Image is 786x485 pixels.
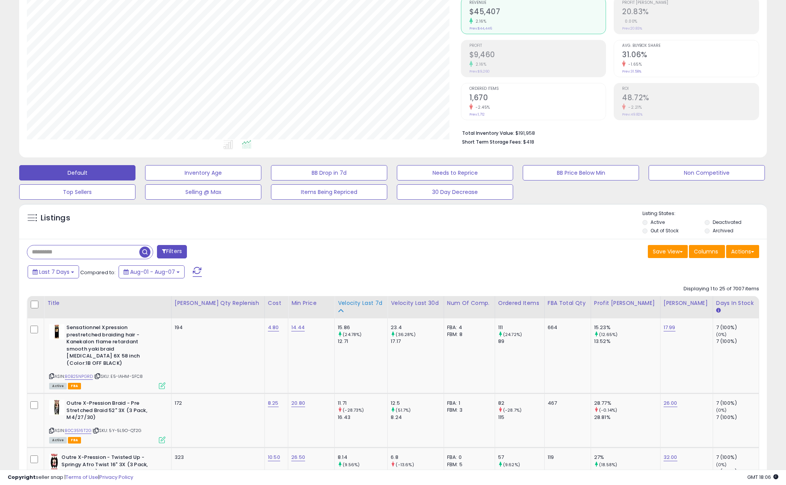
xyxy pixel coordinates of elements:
a: B0C3516T2G [65,427,91,434]
span: Last 7 Days [39,268,69,276]
h2: 31.06% [622,50,759,61]
button: Filters [157,245,187,258]
small: (0%) [716,331,727,338]
button: BB Drop in 7d [271,165,387,180]
a: Terms of Use [66,473,98,481]
div: 467 [548,400,585,407]
a: 26.00 [664,399,677,407]
div: 27% [594,454,660,461]
div: Ordered Items [498,299,541,307]
div: 89 [498,338,544,345]
div: 28.81% [594,414,660,421]
b: Short Term Storage Fees: [462,139,522,145]
button: 30 Day Decrease [397,184,513,200]
div: 15.86 [338,324,387,331]
small: Prev: $9,260 [469,69,490,74]
div: [PERSON_NAME] [664,299,710,307]
div: FBM: 5 [447,461,489,468]
small: Prev: $44,446 [469,26,492,31]
a: 8.25 [268,399,279,407]
div: 23.4 [391,324,444,331]
div: [PERSON_NAME] Qty Replenish [175,299,261,307]
button: Last 7 Days [28,265,79,278]
div: 6.8 [391,454,444,461]
a: 14.44 [291,324,305,331]
h2: $45,407 [469,7,606,18]
span: Ordered Items [469,87,606,91]
div: ASIN: [49,400,165,442]
button: Needs to Reprice [397,165,513,180]
div: 7 (100%) [716,324,759,331]
div: 194 [175,324,259,331]
small: (36.28%) [396,331,415,338]
span: Profit [PERSON_NAME] [622,1,759,5]
div: 323 [175,454,259,461]
button: Non Competitive [649,165,765,180]
small: -2.45% [473,104,490,110]
small: (12.65%) [599,331,618,338]
span: | SKU: 5Y-5L9O-QT2G [92,427,141,434]
h2: $9,460 [469,50,606,61]
span: Compared to: [80,269,116,276]
a: B0B25NPGRD [65,373,93,380]
a: Privacy Policy [99,473,133,481]
span: Profit [469,44,606,48]
h5: Listings [41,213,70,223]
a: 26.50 [291,454,305,461]
div: FBA Total Qty [548,299,588,307]
p: Listing States: [642,210,767,217]
span: Columns [694,248,718,255]
b: Outre X-Pression Braid - Pre Stretched Braid 52" 3X (3 Pack, M4/27/30) [66,400,160,423]
span: ROI [622,87,759,91]
div: 57 [498,454,544,461]
div: 119 [548,454,585,461]
div: ASIN: [49,324,165,388]
small: (9.56%) [343,462,360,468]
a: 17.99 [664,324,675,331]
img: 312lQA7ehiL._SL40_.jpg [49,324,64,339]
button: Top Sellers [19,184,135,200]
div: FBM: 8 [447,331,489,338]
div: 82 [498,400,544,407]
div: 17.17 [391,338,444,345]
small: Prev: 31.58% [622,69,641,74]
th: Please note that this number is a calculation based on your required days of coverage and your ve... [171,296,264,318]
small: (9.62%) [503,462,520,468]
div: 7 (100%) [716,400,759,407]
div: 16.43 [338,414,387,421]
small: (18.58%) [599,462,617,468]
div: 7 (100%) [716,454,759,461]
div: Velocity Last 7d [338,299,384,307]
small: Prev: 49.82% [622,112,642,117]
div: 15.23% [594,324,660,331]
small: (0%) [716,462,727,468]
span: 2025-08-15 18:06 GMT [747,473,778,481]
h2: 48.72% [622,93,759,104]
button: BB Price Below Min [523,165,639,180]
span: FBA [68,383,81,389]
div: Days In Stock [716,299,756,307]
div: Num of Comp. [447,299,492,307]
button: Aug-01 - Aug-07 [119,265,185,278]
small: -1.65% [626,61,642,67]
span: Aug-01 - Aug-07 [130,268,175,276]
div: 12.71 [338,338,387,345]
div: 12.5 [391,400,444,407]
small: 0.00% [622,18,637,24]
button: Inventory Age [145,165,261,180]
b: Total Inventory Value: [462,130,514,136]
div: 115 [498,414,544,421]
div: Title [47,299,168,307]
a: 10.50 [268,454,280,461]
span: All listings currently available for purchase on Amazon [49,437,67,444]
li: $191,958 [462,128,754,137]
b: Sensationnel Xpression prestretched braiding hair - Kanekalon flame retardant smooth yaki braid [... [66,324,160,369]
small: (24.72%) [503,331,522,338]
div: FBA: 4 [447,324,489,331]
a: 20.80 [291,399,305,407]
img: 41zvhNYVNbL._SL40_.jpg [49,400,64,415]
small: (-13.6%) [396,462,414,468]
span: $418 [523,138,534,146]
div: Velocity Last 30d [391,299,441,307]
div: 7 (100%) [716,338,759,345]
